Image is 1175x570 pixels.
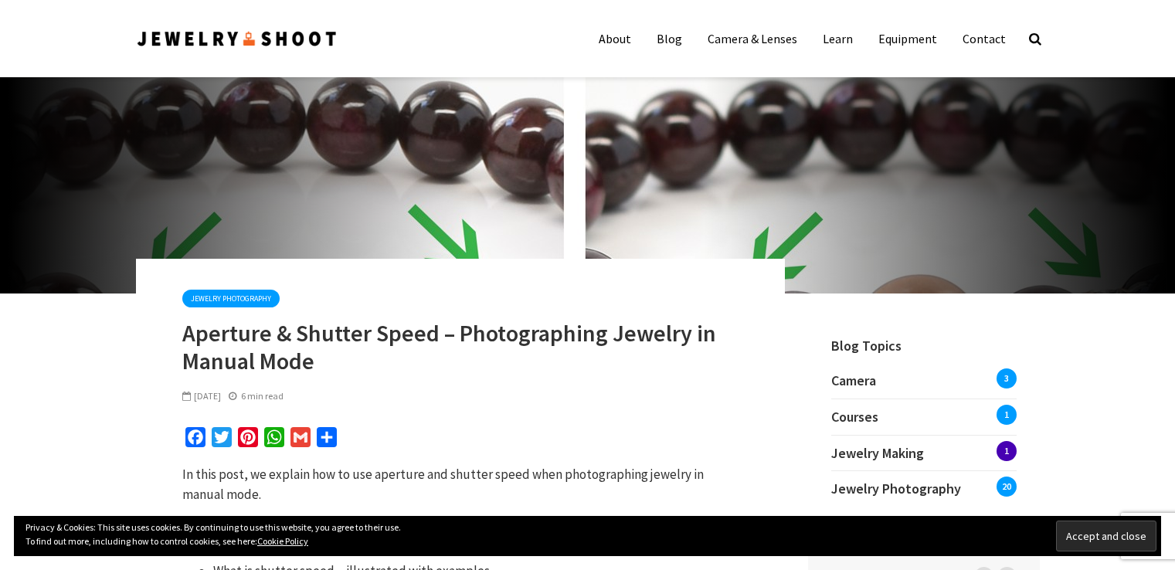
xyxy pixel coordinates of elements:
a: Jewelry Photography20 [831,471,1017,507]
a: Gmail [287,427,314,453]
div: 6 min read [229,389,284,403]
a: Pinterest [235,427,261,453]
a: Cookie Policy [257,535,308,547]
a: Equipment [867,23,949,54]
span: 3 [997,368,1017,388]
span: 1 [997,441,1017,461]
img: aperture and shutter speed settings for jewelry photography [8,62,1167,293]
a: WhatsApp [261,427,287,453]
span: Courses [831,408,878,426]
a: Contact [951,23,1017,54]
a: Twitter [209,427,235,453]
p: In this post, we explain how to use aperture and shutter speed when photographing jewelry in manu... [182,465,739,504]
a: Learn [811,23,864,54]
a: Facebook [182,427,209,453]
span: [DATE] [182,390,221,402]
h4: Blog Topics [808,317,1040,355]
a: Jewelry Photography [182,290,280,307]
a: Camera3 [831,371,1017,399]
span: Camera [831,372,876,389]
span: Jewelry Making [831,444,924,462]
span: 20 [997,477,1017,497]
a: Share [314,427,340,453]
span: 1 [997,405,1017,425]
a: Camera & Lenses [696,23,809,54]
a: Courses1 [831,399,1017,435]
h1: Aperture & Shutter Speed – Photographing Jewelry in Manual Mode [182,319,739,375]
span: Jewelry Photography [831,480,961,497]
input: Accept and close [1056,521,1156,551]
img: Jewelry Photographer Bay Area - San Francisco | Nationwide via Mail [136,29,338,49]
a: Blog [645,23,694,54]
a: Jewelry Making1 [831,436,1017,471]
a: About [587,23,643,54]
div: Privacy & Cookies: This site uses cookies. By continuing to use this website, you agree to their ... [14,516,1161,556]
